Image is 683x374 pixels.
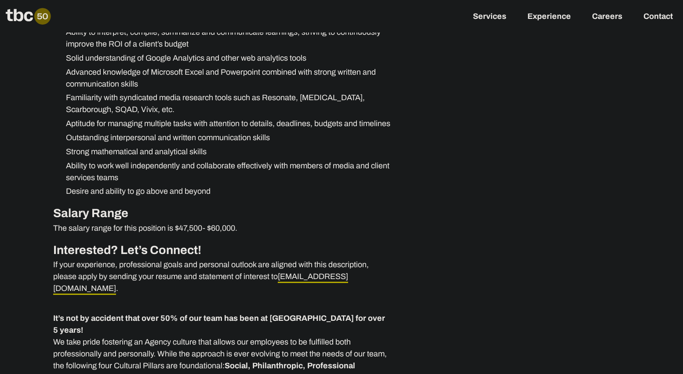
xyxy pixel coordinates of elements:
a: [EMAIL_ADDRESS][DOMAIN_NAME] [53,272,348,295]
h2: Interested? Let’s Connect! [53,241,391,259]
li: Ability to interpret, compile, summarize and communicate learnings, striving to continuously impr... [59,26,391,50]
li: Advanced knowledge of Microsoft Excel and Powerpoint combined with strong written and communicati... [59,66,391,90]
li: Familiarity with syndicated media research tools such as Resonate, [MEDICAL_DATA], Scarborough, S... [59,92,391,116]
li: Solid understanding of Google Analytics and other web analytics tools [59,52,391,64]
li: Desire and ability to go above and beyond [59,185,391,197]
h2: Salary Range [53,204,391,222]
a: Experience [527,12,571,22]
li: Ability to work well independently and collaborate effectively with members of media and client s... [59,160,391,184]
li: Strong mathematical and analytical skills [59,146,391,158]
p: The salary range for this position is $47,500- $60,000. [53,222,391,234]
a: Contact [643,12,673,22]
strong: It’s not by accident that over 50% of our team has been at [GEOGRAPHIC_DATA] for over 5 years! [53,314,385,334]
p: If your experience, professional goals and personal outlook are aligned with this description, pl... [53,259,391,294]
a: Careers [592,12,622,22]
li: Aptitude for managing multiple tasks with attention to details, deadlines, budgets and timelines [59,118,391,130]
a: Services [473,12,506,22]
li: Outstanding interpersonal and written communication skills [59,132,391,144]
